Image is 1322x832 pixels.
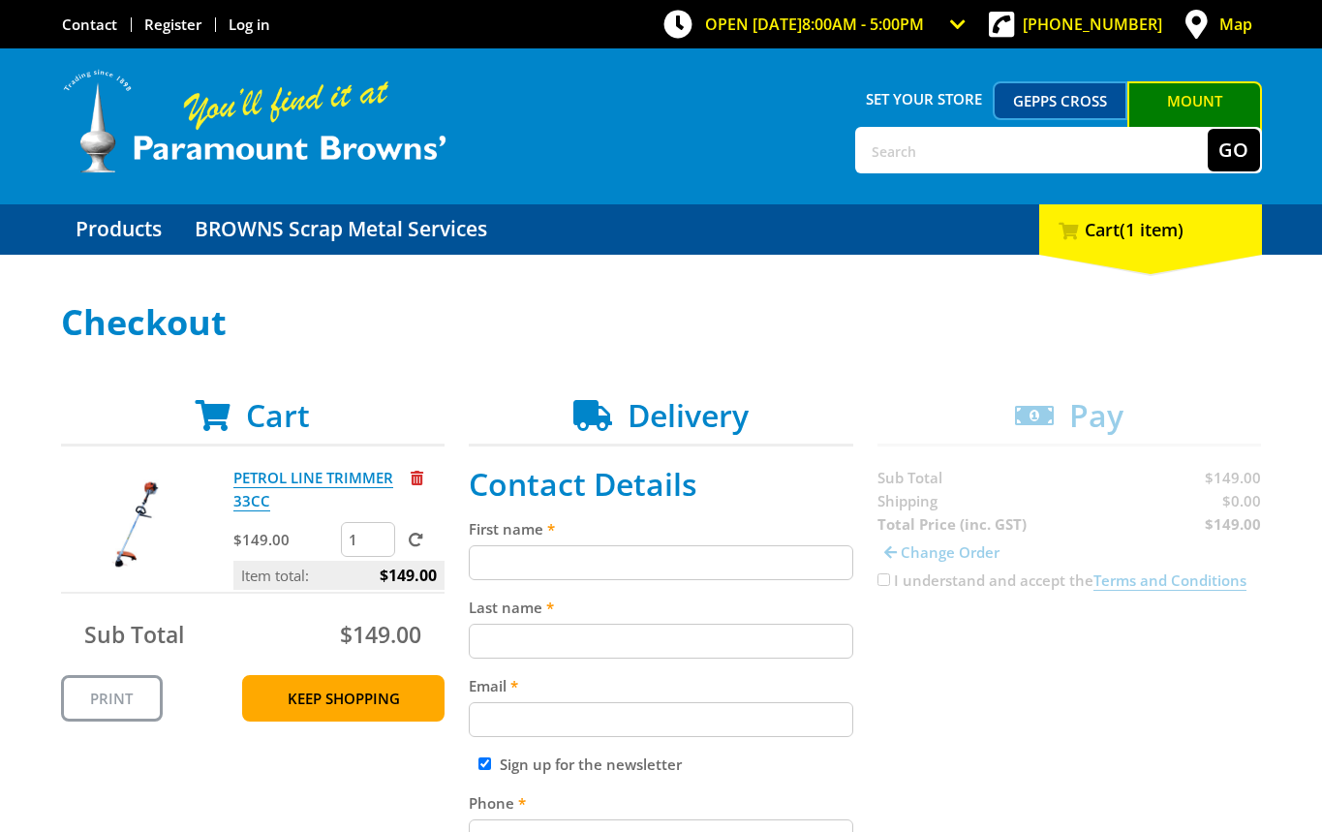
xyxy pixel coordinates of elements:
a: Go to the BROWNS Scrap Metal Services page [180,204,502,255]
a: Log in [229,15,270,34]
label: Sign up for the newsletter [500,755,682,774]
span: Set your store [855,81,994,116]
label: First name [469,517,853,540]
img: PETROL LINE TRIMMER 33CC [79,466,196,582]
a: Remove from cart [411,468,423,487]
span: $149.00 [340,619,421,650]
span: (1 item) [1120,218,1184,241]
label: Last name [469,596,853,619]
label: Phone [469,791,853,815]
a: Go to the Products page [61,204,176,255]
span: $149.00 [380,561,437,590]
a: Go to the Contact page [62,15,117,34]
button: Go [1208,129,1260,171]
label: Email [469,674,853,697]
p: $149.00 [233,528,337,551]
input: Please enter your first name. [469,545,853,580]
div: Cart [1039,204,1262,255]
span: Delivery [628,394,749,436]
span: 8:00am - 5:00pm [802,14,924,35]
a: Go to the registration page [144,15,201,34]
img: Paramount Browns' [61,68,448,175]
input: Please enter your email address. [469,702,853,737]
a: Keep Shopping [242,675,445,722]
span: Cart [246,394,310,436]
a: Print [61,675,163,722]
a: PETROL LINE TRIMMER 33CC [233,468,393,511]
span: Sub Total [84,619,184,650]
p: Item total: [233,561,445,590]
h1: Checkout [61,303,1262,342]
a: Mount [PERSON_NAME] [1127,81,1262,155]
span: OPEN [DATE] [705,14,924,35]
input: Search [857,129,1208,171]
a: Gepps Cross [993,81,1127,120]
input: Please enter your last name. [469,624,853,659]
h2: Contact Details [469,466,853,503]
